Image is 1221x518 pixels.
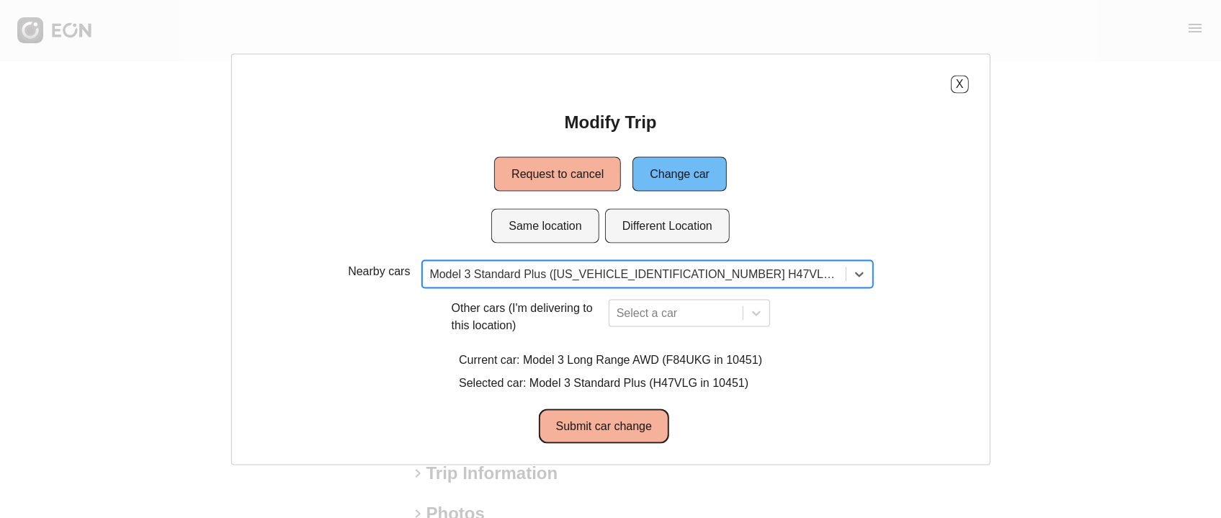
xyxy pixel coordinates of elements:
p: Nearby cars [348,262,410,280]
button: Submit car change [538,408,668,443]
p: Selected car: Model 3 Standard Plus (H47VLG in 10451) [459,374,762,391]
p: Current car: Model 3 Long Range AWD (F84UKG in 10451) [459,351,762,368]
button: Change car [632,156,727,191]
button: Different Location [605,208,730,243]
button: Same location [491,208,599,243]
button: Request to cancel [494,156,621,191]
button: X [951,75,969,93]
p: Other cars (I'm delivering to this location) [452,299,603,334]
h2: Modify Trip [564,110,656,133]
